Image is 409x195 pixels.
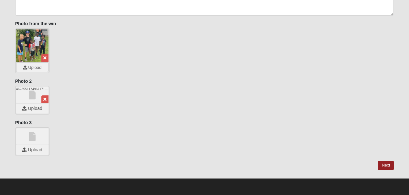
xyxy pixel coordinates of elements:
a: Remove File [41,95,48,103]
a: 4623551174967171449.jpeg [16,87,48,103]
label: Photo 2 [15,78,32,84]
a: Next [378,161,394,170]
label: Photo from the win [15,20,56,27]
label: Photo 3 [15,119,32,126]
